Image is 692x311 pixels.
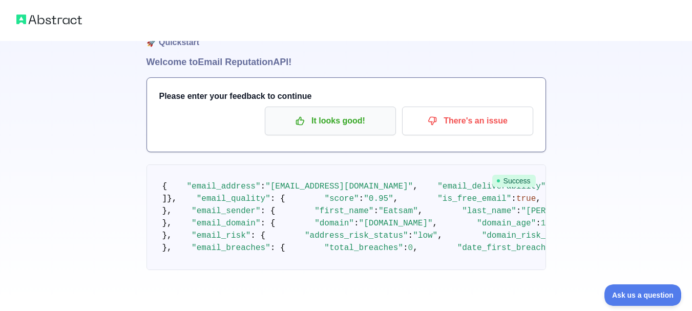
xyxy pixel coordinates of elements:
p: It looks good! [272,112,388,130]
p: There's an issue [410,112,526,130]
span: : [536,219,541,228]
span: , [393,194,399,203]
span: , [413,243,418,253]
span: "total_breaches" [324,243,403,253]
h1: Welcome to Email Reputation API! [146,55,546,69]
span: "low" [413,231,437,240]
span: : { [250,231,265,240]
span: 0 [408,243,413,253]
span: "[DOMAIN_NAME]" [359,219,433,228]
span: "[EMAIL_ADDRESS][DOMAIN_NAME]" [265,182,413,191]
span: 10961 [541,219,565,228]
span: "domain_risk_status" [482,231,580,240]
span: "email_sender" [192,206,260,216]
span: "email_deliverability" [437,182,546,191]
button: It looks good! [265,107,396,135]
span: "domain" [314,219,354,228]
span: "date_first_breached" [457,243,561,253]
span: "domain_age" [477,219,536,228]
span: : [354,219,359,228]
span: : { [261,219,276,228]
h3: Please enter your feedback to continue [159,90,533,102]
span: "[PERSON_NAME]" [521,206,595,216]
span: : [408,231,413,240]
span: , [437,231,443,240]
span: , [418,206,423,216]
span: "email_address" [187,182,261,191]
span: , [413,182,418,191]
span: "score" [324,194,359,203]
span: : [261,182,266,191]
span: true [516,194,536,203]
span: "email_domain" [192,219,260,228]
span: "is_free_email" [437,194,511,203]
span: , [536,194,541,203]
span: "email_risk" [192,231,250,240]
span: : { [270,243,285,253]
span: : [511,194,516,203]
iframe: Toggle Customer Support [604,284,682,306]
span: "0.95" [364,194,393,203]
span: "email_breaches" [192,243,270,253]
span: Success [492,175,536,187]
span: "address_risk_status" [305,231,408,240]
span: "last_name" [462,206,516,216]
span: "first_name" [314,206,373,216]
span: : [359,194,364,203]
button: There's an issue [402,107,533,135]
span: "Eatsam" [379,206,418,216]
img: Abstract logo [16,12,82,27]
span: : { [270,194,285,203]
span: : [373,206,379,216]
span: : [403,243,408,253]
span: : [516,206,521,216]
span: , [433,219,438,228]
span: "email_quality" [197,194,270,203]
span: : { [261,206,276,216]
span: { [162,182,167,191]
